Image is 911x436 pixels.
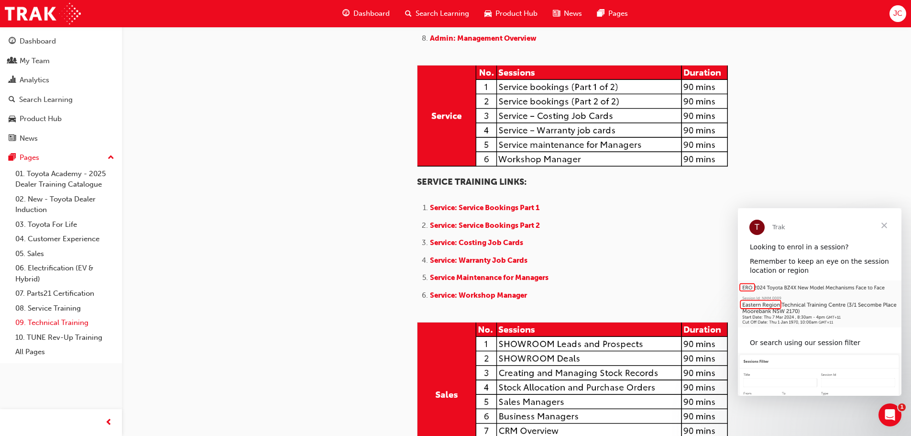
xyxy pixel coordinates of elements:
a: 04. Customer Experience [11,232,118,246]
a: Admin: Management Overview [430,34,537,43]
span: prev-icon [105,417,112,429]
a: Dashboard [4,33,118,50]
a: search-iconSearch Learning [397,4,477,23]
a: car-iconProduct Hub [477,4,545,23]
a: Search Learning [4,91,118,109]
button: Pages [4,149,118,167]
a: 09. Technical Training [11,315,118,330]
a: My Team [4,52,118,70]
div: Search Learning [19,94,73,105]
span: car-icon [484,8,492,20]
a: Service: Service Bookings Part 2 [430,221,540,230]
span: News [564,8,582,19]
a: 03. Toyota For Life [11,217,118,232]
a: 07. Parts21 Certification [11,286,118,301]
span: pages-icon [597,8,604,20]
a: Product Hub [4,110,118,128]
a: 08. Service Training [11,301,118,316]
a: Service: Costing Job Cards [430,238,523,247]
span: news-icon [9,134,16,143]
button: DashboardMy TeamAnalyticsSearch LearningProduct HubNews [4,31,118,149]
iframe: Intercom live chat [878,403,901,426]
img: Trak [5,3,81,24]
iframe: Intercom live chat message [738,208,901,396]
div: Pages [20,152,39,163]
a: Service: Warranty Job Cards [430,256,527,265]
span: guage-icon [342,8,350,20]
div: Analytics [20,75,49,86]
a: 05. Sales [11,246,118,261]
span: pages-icon [9,154,16,162]
a: 10. TUNE Rev-Up Training [11,330,118,345]
span: search-icon [9,96,15,104]
a: 06. Electrification (EV & Hybrid) [11,261,118,286]
a: Service Maintenance for Managers [430,273,549,282]
a: pages-iconPages [590,4,636,23]
span: Product Hub [495,8,538,19]
span: JC [893,8,902,19]
div: Product Hub [20,113,62,124]
a: 01. Toyota Academy - 2025 Dealer Training Catalogue [11,167,118,192]
div: Dashboard [20,36,56,47]
span: guage-icon [9,37,16,46]
span: Dashboard [353,8,390,19]
span: 1 [898,403,906,411]
span: news-icon [553,8,560,20]
div: My Team [20,56,50,67]
div: News [20,133,38,144]
span: car-icon [9,115,16,123]
button: JC [889,5,906,22]
a: News [4,130,118,147]
a: 02. New - Toyota Dealer Induction [11,192,118,217]
span: up-icon [108,152,114,164]
span: chart-icon [9,76,16,85]
span: Pages [608,8,628,19]
a: Service: Workshop Manager [430,291,527,300]
span: SERVICE TRAINING LINKS: [417,177,527,187]
a: All Pages [11,345,118,359]
a: guage-iconDashboard [335,4,397,23]
span: search-icon [405,8,412,20]
a: Service: Service Bookings Part 1 [430,203,539,212]
a: Analytics [4,71,118,89]
span: Search Learning [416,8,469,19]
span: people-icon [9,57,16,66]
a: news-iconNews [545,4,590,23]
